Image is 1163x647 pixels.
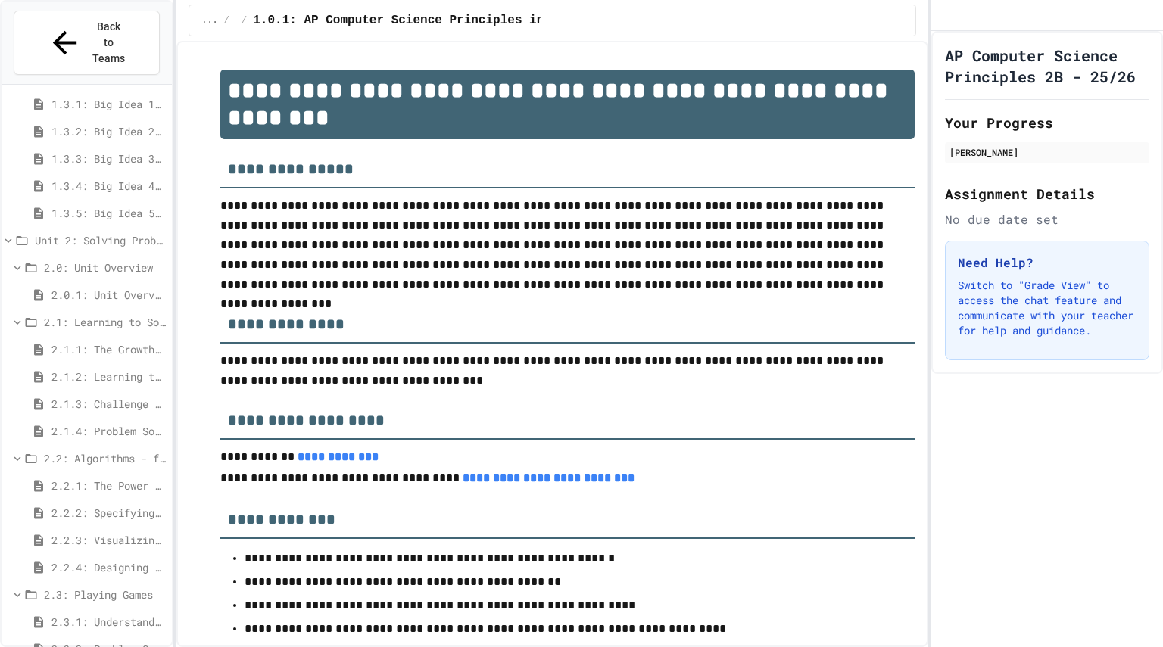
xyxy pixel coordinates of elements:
span: 2.3.1: Understanding Games with Flowcharts [51,614,166,630]
span: 2.3: Playing Games [44,586,166,602]
span: 2.2: Algorithms - from Pseudocode to Flowcharts [44,450,166,466]
span: 1.3.1: Big Idea 1 - Creative Development [51,96,166,112]
span: 1.3.5: Big Idea 5 - Impact of Computing [51,205,166,221]
span: 2.2.3: Visualizing Logic with Flowcharts [51,532,166,548]
span: 2.1.3: Challenge Problem - The Bridge [51,396,166,412]
h2: Your Progress [945,112,1149,133]
h2: Assignment Details [945,183,1149,204]
span: 2.1.1: The Growth Mindset [51,341,166,357]
span: 2.0: Unit Overview [44,260,166,275]
span: / [224,14,229,26]
span: 1.3.4: Big Idea 4 - Computing Systems and Networks [51,178,166,194]
span: ... [201,14,218,26]
span: 2.2.1: The Power of Algorithms [51,477,166,493]
span: 2.1.2: Learning to Solve Hard Problems [51,369,166,384]
span: Unit 2: Solving Problems in Computer Science [35,232,166,248]
span: 2.1: Learning to Solve Hard Problems [44,314,166,330]
span: Back to Teams [92,19,127,67]
span: 1.3.2: Big Idea 2 - Data [51,123,166,139]
h3: Need Help? [958,254,1136,272]
p: Switch to "Grade View" to access the chat feature and communicate with your teacher for help and ... [958,278,1136,338]
span: 1.0.1: AP Computer Science Principles in Python Course Syllabus [253,11,711,30]
div: No due date set [945,210,1149,229]
div: [PERSON_NAME] [949,145,1145,159]
span: 2.2.2: Specifying Ideas with Pseudocode [51,505,166,521]
span: 2.2.4: Designing Flowcharts [51,559,166,575]
span: 2.1.4: Problem Solving Practice [51,423,166,439]
button: Back to Teams [14,11,160,75]
span: 2.0.1: Unit Overview [51,287,166,303]
span: 1.3.3: Big Idea 3 - Algorithms and Programming [51,151,166,166]
span: / [242,14,247,26]
h1: AP Computer Science Principles 2B - 25/26 [945,45,1149,87]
